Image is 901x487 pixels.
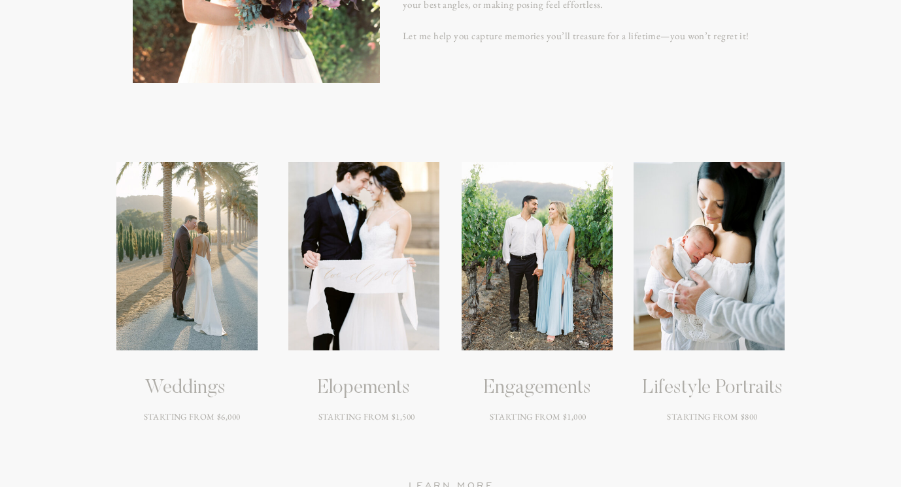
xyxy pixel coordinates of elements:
h3: Elopements [311,377,417,400]
h3: STARTING FROM $800 [630,411,795,457]
h3: Weddings [86,377,284,400]
h3: STARTING FROM $1,500 [284,411,449,457]
h3: Engagements [484,377,590,400]
h3: STARTING FROM $1,000 [455,411,620,457]
h3: STARTING FROM $6,000 [109,411,275,457]
a: Lifestyle Portraits [634,377,791,400]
